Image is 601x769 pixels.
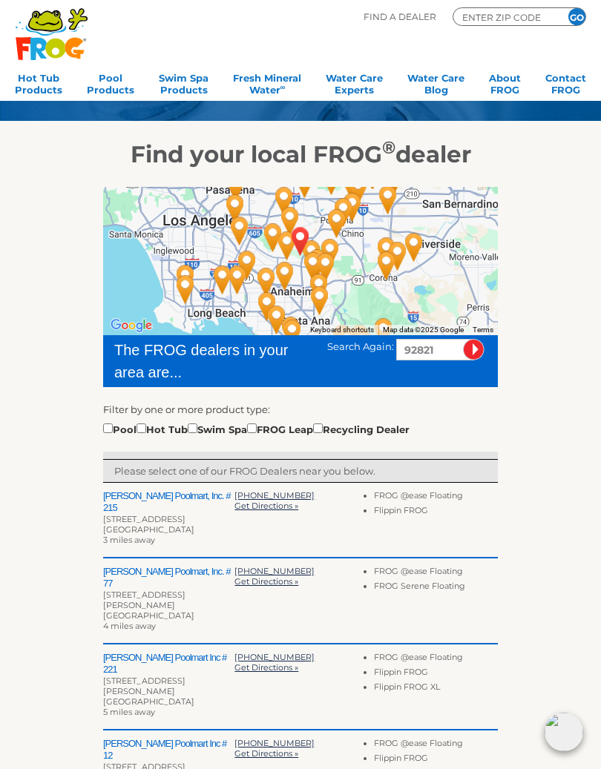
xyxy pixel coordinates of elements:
[324,317,370,369] div: Mission Valley Spas - 24 miles away.
[159,67,208,97] a: Swim SpaProducts
[234,566,315,576] a: [PHONE_NUMBER]
[4,140,597,168] h2: Find your local FROG dealer
[15,67,62,97] a: Hot TubProducts
[103,590,234,610] div: [STREET_ADDRESS][PERSON_NAME]
[200,254,246,306] div: California Home Spas & Patio - 18 miles away.
[295,237,341,289] div: Backyards In Style - 6 miles away.
[374,753,498,768] li: Flippin FROG
[382,136,395,158] sup: ®
[103,420,410,437] div: Pool Hot Tub Swim Spa FROG Leap Recycling Dealer
[337,313,383,365] div: Aqua Paradise - Mission Viejo - 24 miles away.
[162,253,208,305] div: Leslie's Poolmart Inc # 8 - 26 miles away.
[103,652,234,676] h2: [PERSON_NAME] Poolmart Inc # 221
[374,505,498,520] li: Flippin FROG
[234,576,298,587] a: Get Directions »
[234,748,298,759] a: Get Directions »
[103,490,234,514] h2: [PERSON_NAME] Poolmart, Inc. # 215
[103,738,234,762] h2: [PERSON_NAME] Poolmart Inc # 12
[217,205,263,257] div: Leslie's Poolmart Inc # 5 - 13 miles away.
[303,241,349,293] div: Leslie's Poolmart, Inc. # 848 - 8 miles away.
[267,195,313,247] div: Leslie's Poolmart Inc # 221 - 5 miles away.
[374,581,498,595] li: FROG Serene Floating
[375,230,421,282] div: Spa Max - The Hot Tub Superstore - 21 miles away.
[103,696,234,707] div: [GEOGRAPHIC_DATA]
[224,239,270,291] div: Leslie's Poolmart, Inc. # 16 - 12 miles away.
[103,535,155,545] span: 3 miles away
[234,662,298,673] a: Get Directions »
[114,463,487,478] p: Please select one of our FROG Dealers near you below.
[568,8,585,25] input: GO
[107,316,156,335] img: Google
[327,340,394,352] span: Search Again:
[103,566,234,590] h2: [PERSON_NAME] Poolmart, Inc. # 77
[297,274,343,326] div: Leslie's Poolmart, Inc. # 266 - 13 miles away.
[329,181,375,233] div: Leslie's Poolmart, Inc. # 362 - 13 miles away.
[391,221,437,273] div: Leslie's Poolmart Inc # 130 - 24 miles away.
[307,227,353,279] div: Leslie's Poolmart, Inc. # 788 - 7 miles away.
[87,67,134,97] a: PoolProducts
[262,250,308,302] div: Leslie's Poolmart Inc # 6 - 8 miles away.
[364,7,436,26] p: Find A Dealer
[114,339,306,383] div: The FROG dealers in your area are...
[234,501,298,511] a: Get Directions »
[261,175,307,227] div: Leslie's Poolmart, Inc. # 231 - 9 miles away.
[243,256,289,308] div: Leslie's Poolmart, Inc. # 334 - 11 miles away.
[326,67,383,97] a: Water CareExperts
[374,681,498,696] li: Flippin FROG XL
[162,263,208,315] div: B&B Discount Pool & Spa Supply - 26 miles away.
[383,326,464,334] span: Map data ©2025 Google
[290,240,336,292] div: Coastal Spa & Patio - 6 miles away.
[361,306,407,358] div: Leslie's Poolmart Inc # 1061 - 26 miles away.
[264,220,310,271] div: Leslie's Poolmart, Inc. # 215 - 3 miles away.
[107,316,156,335] a: Open this area in Google Maps (opens a new window)
[103,610,234,621] div: [GEOGRAPHIC_DATA]
[545,713,583,751] img: openIcon
[461,10,550,24] input: Zip Code Form
[374,738,498,753] li: FROG @ease Floating
[364,225,410,277] div: Leslie's Poolmart Inc # 117 - 18 miles away.
[254,294,300,346] div: Leslie's Poolmart, Inc. # 24 - 17 miles away.
[103,402,270,417] label: Filter by one or more product type:
[339,317,385,369] div: Leslie's Poolmart, Inc. # 87 - 25 miles away.
[234,490,315,501] a: [PHONE_NUMBER]
[103,621,156,631] span: 4 miles away
[365,174,411,225] div: Blue Haven Pools - Inland Empire/Los Angeles Count - 21 miles away.
[323,314,369,366] div: Leslie's Poolmart, Inc. # 750 - 23 miles away.
[212,182,258,234] div: Leslie's Poolmart, Inc. # 973 - 15 miles away.
[250,211,296,263] div: Leslie's Poolmart Inc # 12 - 6 miles away.
[296,262,342,314] div: Leslie's Poolmart, Inc. # 78 - 11 miles away.
[310,325,374,335] button: Keyboard shortcuts
[233,67,301,97] a: Fresh MineralWater∞
[280,83,286,91] sup: ∞
[319,313,365,365] div: Aqua Paradise - Laguna Hills - 23 miles away.
[234,738,315,748] a: [PHONE_NUMBER]
[268,305,314,357] div: Leslie's Poolmart, Inc. # 869 - 19 miles away.
[374,652,498,667] li: FROG @ease Floating
[103,676,234,696] div: [STREET_ADDRESS][PERSON_NAME]
[289,228,335,280] div: Leslie's Poolmart, Inc. # 77 - 4 miles away.
[214,254,260,306] div: Leslie's Poolmart, Inc. # 707 - 16 miles away.
[103,524,234,535] div: [GEOGRAPHIC_DATA]
[103,514,234,524] div: [STREET_ADDRESS]
[374,566,498,581] li: FROG @ease Floating
[374,667,498,681] li: Flippin FROG
[234,652,315,662] a: [PHONE_NUMBER]
[269,308,315,360] div: OC Spas & Hot Tubs - 20 miles away.
[277,215,324,267] div: BREA, CA 92821
[103,707,155,717] span: 5 miles away
[314,197,360,249] div: Leslie's Poolmart, Inc. # 586 - 9 miles away.
[473,326,493,334] a: Terms (opens in new tab)
[489,67,521,97] a: AboutFROG
[407,67,464,97] a: Water CareBlog
[463,339,485,360] input: Submit
[545,67,586,97] a: ContactFROG
[374,490,498,505] li: FROG @ease Floating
